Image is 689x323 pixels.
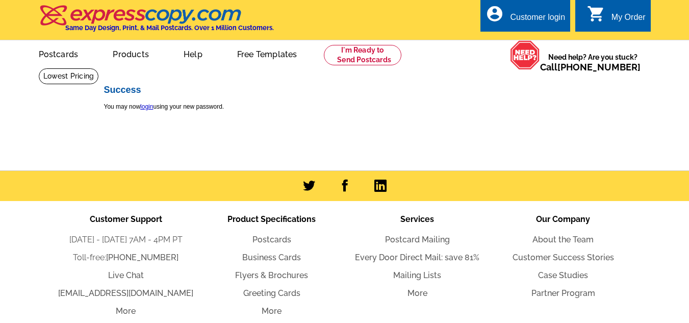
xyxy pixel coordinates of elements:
[58,288,193,298] a: [EMAIL_ADDRESS][DOMAIN_NAME]
[510,40,540,70] img: help
[242,253,301,262] a: Business Cards
[536,214,590,224] span: Our Company
[510,13,565,27] div: Customer login
[252,235,291,244] a: Postcards
[540,52,646,72] span: Need help? Are you stuck?
[90,214,162,224] span: Customer Support
[538,270,588,280] a: Case Studies
[540,62,641,72] span: Call
[104,102,594,111] p: You may now using your new password.
[106,253,178,262] a: [PHONE_NUMBER]
[65,24,274,32] h4: Same Day Design, Print, & Mail Postcards. Over 1 Million Customers.
[513,253,614,262] a: Customer Success Stories
[108,270,144,280] a: Live Chat
[227,214,316,224] span: Product Specifications
[53,234,199,246] li: [DATE] - [DATE] 7AM - 4PM PT
[116,306,136,316] a: More
[221,41,314,65] a: Free Templates
[393,270,441,280] a: Mailing Lists
[262,306,282,316] a: More
[104,85,594,96] h2: Success
[96,41,165,65] a: Products
[486,11,565,24] a: account_circle Customer login
[53,252,199,264] li: Toll-free:
[140,103,153,110] a: login
[532,235,594,244] a: About the Team
[39,12,274,32] a: Same Day Design, Print, & Mail Postcards. Over 1 Million Customers.
[167,41,219,65] a: Help
[587,11,646,24] a: shopping_cart My Order
[235,270,308,280] a: Flyers & Brochures
[587,5,605,23] i: shopping_cart
[22,41,95,65] a: Postcards
[355,253,479,262] a: Every Door Direct Mail: save 81%
[407,288,427,298] a: More
[400,214,434,224] span: Services
[531,288,595,298] a: Partner Program
[486,5,504,23] i: account_circle
[385,235,450,244] a: Postcard Mailing
[611,13,646,27] div: My Order
[243,288,300,298] a: Greeting Cards
[557,62,641,72] a: [PHONE_NUMBER]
